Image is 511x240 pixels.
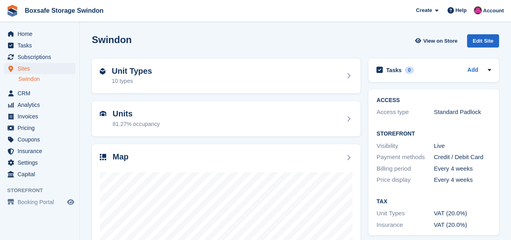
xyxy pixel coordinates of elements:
span: Tasks [18,40,65,51]
div: Visibility [376,142,434,151]
a: Preview store [66,197,75,207]
a: menu [4,197,75,208]
span: Home [18,28,65,39]
div: Price display [376,175,434,185]
a: menu [4,63,75,74]
h2: Swindon [92,34,132,45]
a: menu [4,99,75,110]
img: Philip Matthews [474,6,482,14]
div: Standard Padlock [434,108,491,117]
div: Unit Types [376,209,434,218]
div: Access type [376,108,434,117]
img: map-icn-33ee37083ee616e46c38cad1a60f524a97daa1e2b2c8c0bc3eb3415660979fc1.svg [100,154,106,160]
a: Units 81.27% occupancy [92,101,360,136]
div: Every 4 weeks [434,175,491,185]
a: Swindon [18,75,75,83]
a: menu [4,28,75,39]
a: menu [4,111,75,122]
img: unit-type-icn-2b2737a686de81e16bb02015468b77c625bbabd49415b5ef34ead5e3b44a266d.svg [100,68,105,75]
div: Billing period [376,164,434,173]
a: menu [4,157,75,168]
span: Analytics [18,99,65,110]
span: Create [416,6,432,14]
h2: Tasks [386,67,402,74]
a: Boxsafe Storage Swindon [22,4,107,17]
div: VAT (20.0%) [434,209,491,218]
span: Capital [18,169,65,180]
span: Sites [18,63,65,74]
span: Coupons [18,134,65,145]
h2: ACCESS [376,97,491,104]
img: stora-icon-8386f47178a22dfd0bd8f6a31ec36ba5ce8667c1dd55bd0f319d3a0aa187defe.svg [6,5,18,17]
span: Settings [18,157,65,168]
h2: Units [113,109,160,118]
span: Booking Portal [18,197,65,208]
a: Add [467,66,478,75]
a: menu [4,134,75,145]
h2: Map [113,152,129,161]
a: Edit Site [467,34,499,51]
h2: Tax [376,199,491,205]
a: menu [4,122,75,134]
span: Storefront [7,187,79,195]
div: Insurance [376,220,434,230]
h2: Unit Types [112,67,152,76]
span: CRM [18,88,65,99]
img: unit-icn-7be61d7bf1b0ce9d3e12c5938cc71ed9869f7b940bace4675aadf7bd6d80202e.svg [100,111,106,116]
div: Payment methods [376,153,434,162]
span: Account [483,7,504,15]
span: Invoices [18,111,65,122]
span: Pricing [18,122,65,134]
a: menu [4,169,75,180]
div: Edit Site [467,34,499,47]
div: Credit / Debit Card [434,153,491,162]
span: Subscriptions [18,51,65,63]
a: View on Store [414,34,461,47]
div: Every 4 weeks [434,164,491,173]
div: 81.27% occupancy [113,120,160,128]
a: menu [4,88,75,99]
a: menu [4,146,75,157]
div: 0 [405,67,414,74]
span: Help [456,6,467,14]
a: menu [4,51,75,63]
h2: Storefront [376,131,491,137]
div: 10 types [112,77,152,85]
span: Insurance [18,146,65,157]
div: Live [434,142,491,151]
a: Unit Types 10 types [92,59,360,94]
a: menu [4,40,75,51]
span: View on Store [423,37,458,45]
div: VAT (20.0%) [434,220,491,230]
